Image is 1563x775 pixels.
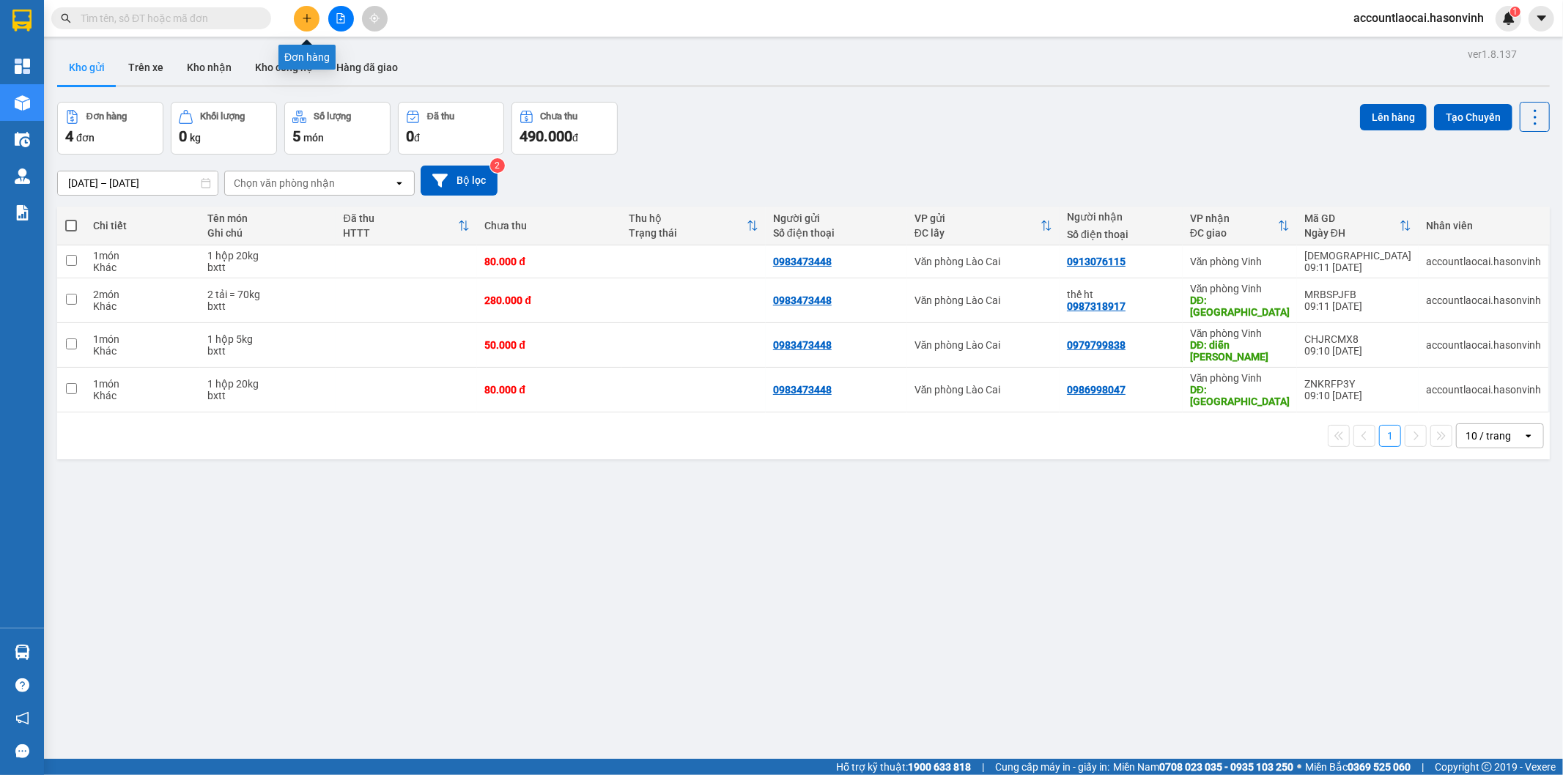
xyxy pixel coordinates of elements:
[1348,761,1411,773] strong: 0369 525 060
[398,102,504,155] button: Đã thu0đ
[15,132,30,147] img: warehouse-icon
[15,95,30,111] img: warehouse-icon
[314,111,351,122] div: Số lượng
[15,59,30,74] img: dashboard-icon
[207,345,328,357] div: bxtt
[1304,250,1411,262] div: ISVMA5SZ
[207,289,328,300] div: 2 tải = 70kg
[1360,104,1427,130] button: Lên hàng
[414,132,420,144] span: đ
[1304,333,1411,345] div: CHJRCMX8
[93,345,193,357] div: Khác
[773,384,832,396] div: 0983473448
[541,111,578,122] div: Chưa thu
[406,127,414,145] span: 0
[1067,339,1126,351] div: 0979799838
[914,339,1052,351] div: Văn phòng Lào Cai
[621,207,766,245] th: Toggle SortBy
[343,212,458,224] div: Đã thu
[15,645,30,660] img: warehouse-icon
[1426,256,1541,267] div: accountlaocai.hasonvinh
[1482,762,1492,772] span: copyright
[343,227,458,239] div: HTTT
[1183,207,1297,245] th: Toggle SortBy
[421,166,498,196] button: Bộ lọc
[1510,7,1520,17] sup: 1
[1434,104,1512,130] button: Tạo Chuyến
[117,50,175,85] button: Trên xe
[86,111,127,122] div: Đơn hàng
[484,339,614,351] div: 50.000 đ
[369,13,380,23] span: aim
[1190,327,1290,339] div: Văn phòng Vinh
[1067,300,1126,312] div: 0987318917
[243,50,325,85] button: Kho công nợ
[1304,262,1411,273] div: 09:11 [DATE]
[200,111,245,122] div: Khối lượng
[773,294,832,306] div: 0983473448
[303,132,324,144] span: món
[207,378,328,390] div: 1 hộp 20kg
[57,50,117,85] button: Kho gửi
[207,333,328,345] div: 1 hộp 5kg
[15,168,30,184] img: warehouse-icon
[1304,345,1411,357] div: 09:10 [DATE]
[520,127,572,145] span: 490.000
[1304,289,1411,300] div: MRBSPJFB
[207,250,328,262] div: 1 hộp 20kg
[1190,384,1290,407] div: DĐ: hà tĩnh
[1502,12,1515,25] img: icon-new-feature
[93,378,193,390] div: 1 món
[1190,283,1290,294] div: Văn phòng Vinh
[207,262,328,273] div: bxtt
[81,10,254,26] input: Tìm tên, số ĐT hoặc mã đơn
[484,256,614,267] div: 80.000 đ
[58,171,218,195] input: Select a date range.
[57,102,163,155] button: Đơn hàng4đơn
[1529,6,1554,31] button: caret-down
[1067,211,1175,223] div: Người nhận
[1342,9,1496,27] span: accountlaocai.hasonvinh
[65,127,73,145] span: 4
[336,13,346,23] span: file-add
[1067,384,1126,396] div: 0986998047
[484,294,614,306] div: 280.000 đ
[207,227,328,239] div: Ghi chú
[93,262,193,273] div: Khác
[511,102,618,155] button: Chưa thu490.000đ
[1523,430,1534,442] svg: open
[995,759,1109,775] span: Cung cấp máy in - giấy in:
[15,205,30,220] img: solution-icon
[773,227,900,239] div: Số điện thoại
[1067,289,1175,300] div: thế ht
[93,250,193,262] div: 1 món
[294,6,319,31] button: plus
[1304,212,1400,224] div: Mã GD
[1468,46,1517,62] div: ver 1.8.137
[1190,227,1278,239] div: ĐC giao
[393,177,405,189] svg: open
[1379,425,1401,447] button: 1
[773,256,832,267] div: 0983473448
[490,158,505,173] sup: 2
[1422,759,1424,775] span: |
[1466,429,1511,443] div: 10 / trang
[914,227,1041,239] div: ĐC lấy
[836,759,971,775] span: Hỗ trợ kỹ thuật:
[1305,759,1411,775] span: Miền Bắc
[15,678,29,692] span: question-circle
[190,132,201,144] span: kg
[908,761,971,773] strong: 1900 633 818
[914,212,1041,224] div: VP gửi
[1067,256,1126,267] div: 0913076115
[914,294,1052,306] div: Văn phòng Lào Cai
[93,220,193,231] div: Chi tiết
[61,13,71,23] span: search
[336,207,477,245] th: Toggle SortBy
[1304,300,1411,312] div: 09:11 [DATE]
[93,300,193,312] div: Khác
[1426,339,1541,351] div: accountlaocai.hasonvinh
[484,384,614,396] div: 80.000 đ
[76,132,95,144] span: đơn
[1190,256,1290,267] div: Văn phòng Vinh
